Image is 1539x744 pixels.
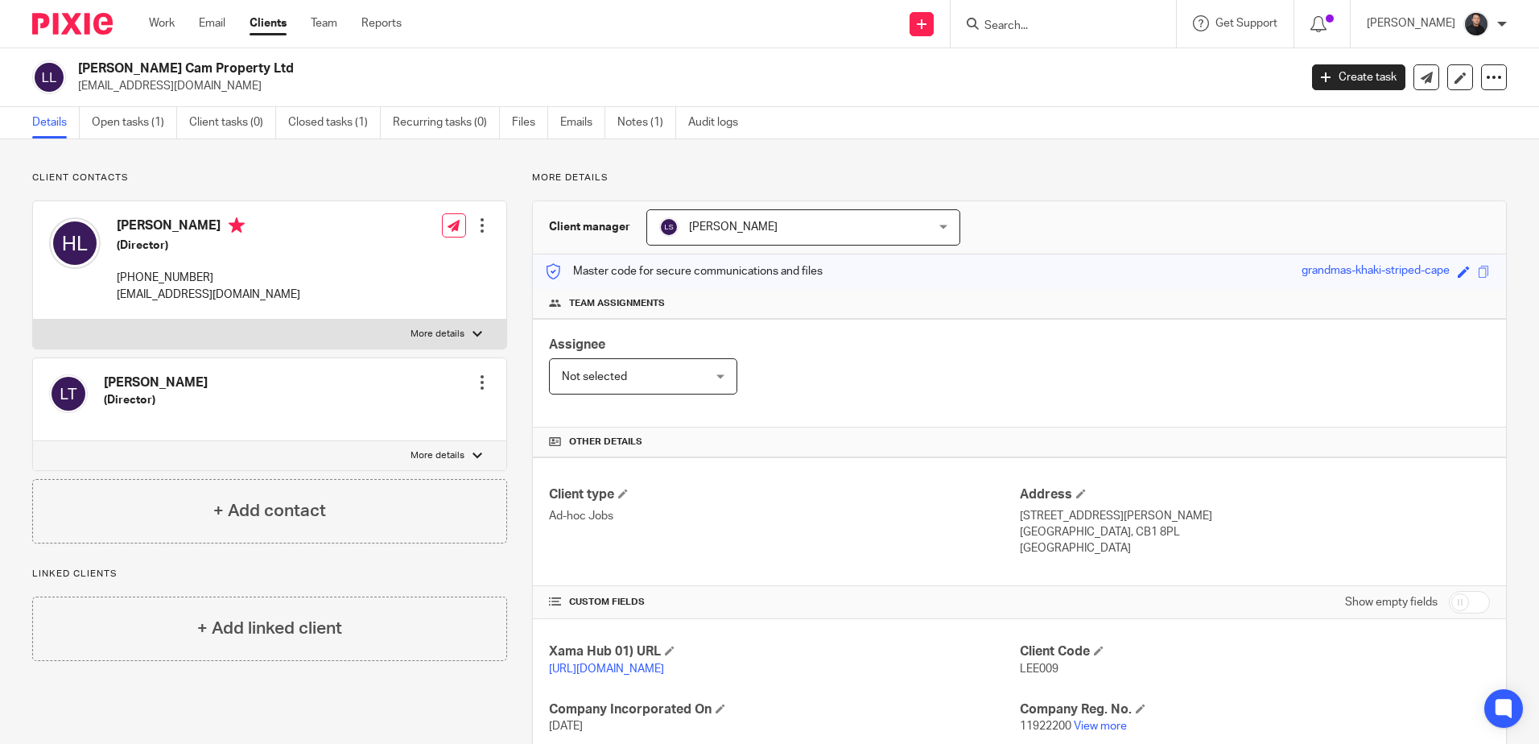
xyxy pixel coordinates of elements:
a: Open tasks (1) [92,107,177,138]
span: Other details [569,436,642,448]
p: [STREET_ADDRESS][PERSON_NAME] [1020,508,1490,524]
h4: + Add contact [213,498,326,523]
span: Team assignments [569,297,665,310]
h2: [PERSON_NAME] Cam Property Ltd [78,60,1046,77]
a: Clients [250,15,287,31]
h4: [PERSON_NAME] [117,217,300,238]
p: [PHONE_NUMBER] [117,270,300,286]
p: Linked clients [32,568,507,581]
label: Show empty fields [1345,594,1438,610]
p: More details [411,328,464,341]
h3: Client manager [549,219,630,235]
h4: + Add linked client [197,616,342,641]
img: svg%3E [49,374,88,413]
h5: (Director) [104,392,208,408]
h5: (Director) [117,238,300,254]
span: LEE009 [1020,663,1058,675]
img: svg%3E [659,217,679,237]
a: [URL][DOMAIN_NAME] [549,663,664,675]
a: Audit logs [688,107,750,138]
p: Master code for secure communications and files [545,263,823,279]
a: Details [32,107,80,138]
span: Assignee [549,338,605,351]
p: [EMAIL_ADDRESS][DOMAIN_NAME] [78,78,1288,94]
a: Emails [560,107,605,138]
img: My%20Photo.jpg [1463,11,1489,37]
a: View more [1074,721,1127,732]
h4: Company Incorporated On [549,701,1019,718]
a: Email [199,15,225,31]
span: 11922200 [1020,721,1071,732]
a: Create task [1312,64,1405,90]
a: Recurring tasks (0) [393,107,500,138]
a: Files [512,107,548,138]
a: Closed tasks (1) [288,107,381,138]
i: Primary [229,217,245,234]
span: [DATE] [549,721,583,732]
span: [PERSON_NAME] [689,221,778,233]
h4: Address [1020,486,1490,503]
h4: CUSTOM FIELDS [549,596,1019,609]
h4: Xama Hub 01) URL [549,643,1019,660]
img: svg%3E [32,60,66,94]
a: Work [149,15,175,31]
p: Ad-hoc Jobs [549,508,1019,524]
h4: Client type [549,486,1019,503]
p: More details [411,449,464,462]
a: Client tasks (0) [189,107,276,138]
p: [EMAIL_ADDRESS][DOMAIN_NAME] [117,287,300,303]
p: [GEOGRAPHIC_DATA], CB1 8PL [1020,524,1490,540]
span: Get Support [1215,18,1277,29]
p: Client contacts [32,172,507,184]
div: grandmas-khaki-striped-cape [1302,262,1450,281]
img: Pixie [32,13,113,35]
h4: Client Code [1020,643,1490,660]
p: [PERSON_NAME] [1367,15,1455,31]
a: Team [311,15,337,31]
span: Not selected [562,371,627,382]
h4: [PERSON_NAME] [104,374,208,391]
h4: Company Reg. No. [1020,701,1490,718]
a: Reports [361,15,402,31]
a: Notes (1) [617,107,676,138]
img: svg%3E [49,217,101,269]
p: More details [532,172,1507,184]
p: [GEOGRAPHIC_DATA] [1020,540,1490,556]
input: Search [983,19,1128,34]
